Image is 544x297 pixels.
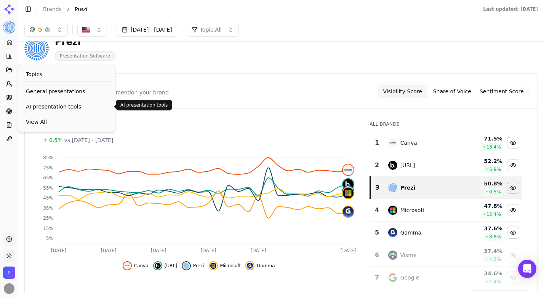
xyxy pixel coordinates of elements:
[24,36,49,61] img: Prezi
[251,248,266,253] tspan: [DATE]
[486,144,501,150] span: 13.4 %
[43,6,62,12] a: Brands
[427,85,477,98] button: Share of Voice
[507,227,519,239] button: Hide gamma data
[43,195,53,201] tspan: 45%
[21,115,112,129] a: View All
[43,226,53,231] tspan: 15%
[182,261,204,270] button: Hide prezi data
[257,263,275,269] span: Gamma
[518,260,536,278] div: Open Intercom Messenger
[388,206,397,215] img: microsoft
[373,273,380,282] div: 7
[388,273,397,282] img: google
[151,248,166,253] tspan: [DATE]
[343,186,354,197] img: prezi
[3,267,15,279] button: Open organization switcher
[489,256,501,262] span: 4.3 %
[388,251,397,260] img: visme
[373,251,380,260] div: 6
[75,5,88,13] span: Prezi
[400,274,419,281] div: Google
[26,88,107,95] span: General presentations
[43,185,53,191] tspan: 55%
[82,26,90,34] img: United States
[489,279,501,285] span: 1.4 %
[4,283,14,294] button: Open user button
[4,283,14,294] img: Terry Moore
[400,184,416,192] div: Prezi
[26,118,107,126] span: View All
[464,270,502,277] div: 34.6 %
[343,206,354,217] img: gamma
[55,51,115,61] span: Presentation Software
[43,155,53,160] tspan: 85%
[123,261,149,270] button: Hide canva data
[370,121,522,127] div: All Brands
[43,5,468,13] nav: breadcrumb
[370,132,522,154] tr: 1canvaCanva71.5%13.4%Hide canva data
[26,70,42,78] span: Topics
[124,263,130,269] img: canva
[43,175,53,180] tspan: 65%
[134,263,149,269] span: Canva
[378,85,427,98] button: Visibility Score
[183,263,189,269] img: prezi
[370,267,522,289] tr: 7googleGoogle34.6%1.4%Show google data
[370,244,522,267] tr: 6vismeVisme37.4%4.3%Show visme data
[400,161,415,169] div: [URL]
[507,271,519,284] button: Show google data
[489,234,501,240] span: 8.8 %
[343,164,354,175] img: canva
[341,248,356,253] tspan: [DATE]
[193,263,204,269] span: Prezi
[373,206,380,215] div: 4
[200,26,222,34] span: Topic: All
[373,138,380,147] div: 1
[120,102,168,108] p: AI presentation tools
[370,154,522,177] tr: 2beautiful.ai[URL]52.2%5.9%Hide beautiful.ai data
[388,228,397,237] img: gamma
[21,100,112,113] a: AI presentation tools
[51,248,67,253] tspan: [DATE]
[464,202,502,210] div: 47.8 %
[464,180,502,187] div: 50.8 %
[55,36,115,48] div: Prezi
[374,183,380,192] div: 3
[507,137,519,149] button: Hide canva data
[507,159,519,171] button: Hide beautiful.ai data
[117,23,177,37] button: [DATE] - [DATE]
[245,261,275,270] button: Hide gamma data
[43,121,354,135] div: 50.8%
[483,6,538,12] div: Last updated: [DATE]
[343,188,354,198] img: microsoft
[165,263,177,269] span: [URL]
[400,206,425,214] div: Microsoft
[201,248,216,253] tspan: [DATE]
[486,211,501,217] span: 12.4 %
[247,263,253,269] img: gamma
[477,85,526,98] button: Sentiment Score
[388,138,397,147] img: canva
[3,267,15,279] img: Prezi
[21,85,112,98] a: General presentations
[373,228,380,237] div: 5
[507,204,519,216] button: Hide microsoft data
[43,206,53,211] tspan: 35%
[388,161,397,170] img: beautiful.ai
[46,236,53,241] tspan: 5%
[220,263,241,269] span: Microsoft
[507,182,519,194] button: Hide prezi data
[370,222,522,244] tr: 5gammaGamma37.6%8.8%Hide gamma data
[489,166,501,172] span: 5.9 %
[489,189,501,195] span: 0.5 %
[464,157,502,165] div: 52.2 %
[155,263,161,269] img: beautiful.ai
[43,165,53,171] tspan: 75%
[400,251,417,259] div: Visme
[26,103,107,110] span: AI presentation tools
[64,136,114,144] span: vs [DATE] - [DATE]
[464,225,502,232] div: 37.6 %
[388,183,397,192] img: prezi
[3,21,15,34] img: Prezi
